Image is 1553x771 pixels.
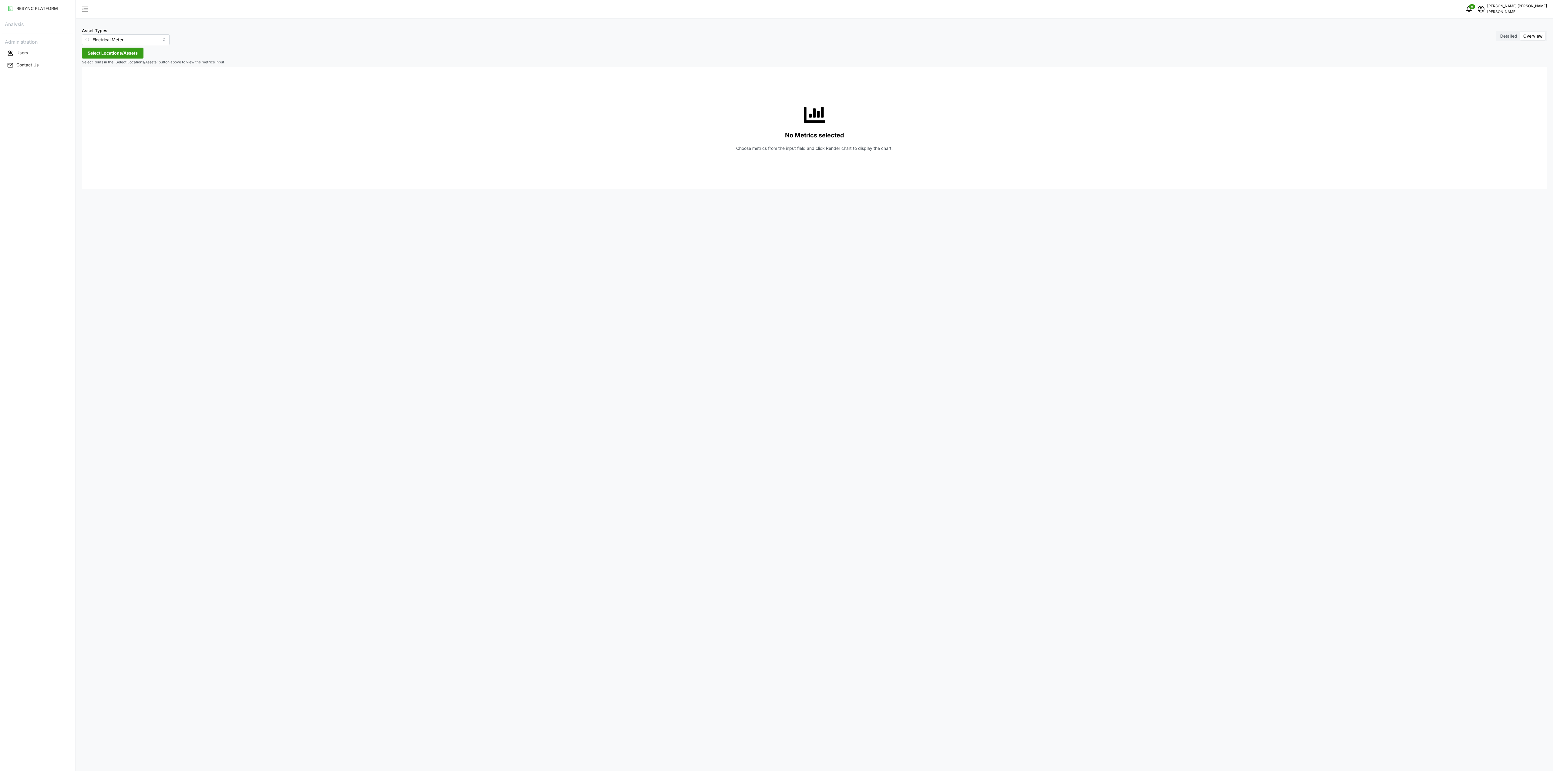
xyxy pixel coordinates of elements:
p: Select items in the 'Select Locations/Assets' button above to view the metrics input [82,60,1547,65]
p: [PERSON_NAME] [PERSON_NAME] [1487,3,1547,9]
button: RESYNC PLATFORM [2,3,73,14]
button: Users [2,48,73,59]
p: Analysis [2,19,73,28]
button: notifications [1463,3,1475,15]
p: Choose metrics from the input field and click Render chart to display the chart. [736,145,893,151]
a: Contact Us [2,59,73,71]
label: Asset Types [82,27,107,34]
p: Administration [2,37,73,46]
p: RESYNC PLATFORM [16,5,58,12]
button: Select Locations/Assets [82,48,143,59]
p: Contact Us [16,62,39,68]
a: RESYNC PLATFORM [2,2,73,15]
span: Select Locations/Assets [88,48,138,58]
button: schedule [1475,3,1487,15]
span: 0 [1471,5,1473,9]
span: Detailed [1500,33,1517,39]
span: Overview [1523,33,1543,39]
p: [PERSON_NAME] [1487,9,1547,15]
p: Users [16,50,28,56]
p: No Metrics selected [785,130,844,140]
button: Contact Us [2,60,73,71]
a: Users [2,47,73,59]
